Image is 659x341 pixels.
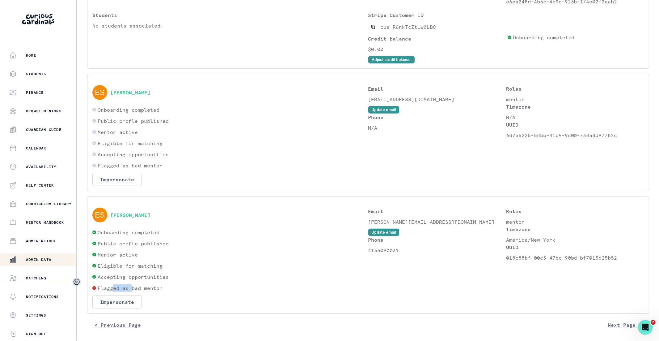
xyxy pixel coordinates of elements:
p: Eligible for matching [98,140,163,147]
p: Mentor active [98,251,138,258]
button: Next Page > [600,319,649,331]
p: Email [368,208,506,215]
p: Credit balance [368,35,505,42]
button: Impersonate [92,296,142,309]
button: Update email [368,106,399,114]
p: Mentor active [98,128,138,136]
p: Phone [368,114,506,121]
button: [PERSON_NAME] [110,89,150,96]
p: Roles [506,85,644,93]
p: Roles [506,208,644,215]
img: Curious Cardinals Logo [22,14,54,24]
p: N/A [506,114,644,121]
p: Help Center [26,183,54,188]
p: Accepting opportunities [98,273,169,281]
p: Phone [368,236,506,244]
p: Calendar [26,146,46,151]
p: Admin Retool [26,239,56,244]
p: UUID [506,121,644,128]
p: Onboarding completed [98,106,159,114]
p: [EMAIL_ADDRESS][DOMAIN_NAME] [368,96,506,103]
p: Curriculum Library [26,201,72,206]
p: Students [26,71,46,76]
button: Copied to clipboard [368,22,378,32]
button: Update email [368,229,399,236]
p: Timezone [506,226,644,233]
p: Flagged as bad mentor [98,284,163,292]
button: Impersonate [92,173,142,186]
p: No students associated. [92,22,368,29]
p: Onboarding completed [513,34,575,41]
button: [PERSON_NAME] [110,212,150,218]
p: Matching [26,276,46,281]
iframe: Intercom live chat [638,320,653,335]
p: 4155090031 [368,247,506,254]
p: N/A [368,124,506,132]
span: 2 [651,320,656,325]
p: Browse Mentors [26,109,61,114]
p: Eligible for matching [98,262,163,270]
p: Email [368,85,506,93]
p: Onboarding completed [98,229,159,236]
p: Admin Data [26,257,51,262]
p: mentor [506,96,644,103]
p: 6d736225-58bb-41c9-9c00-738a8d97782c [506,132,644,139]
p: Public profile published [98,240,169,247]
p: mentor [506,218,644,226]
p: [PERSON_NAME][EMAIL_ADDRESS][DOMAIN_NAME] [368,218,506,226]
p: Notifications [26,294,59,299]
p: 018c88bf-00c3-47bc-90bd-bf7015625b52 [506,254,644,261]
button: Adjust credit balance [368,56,415,63]
p: Flagged as bad mentor [98,162,163,169]
p: Mentor Handbook [26,220,64,225]
p: Accepting opportunities [98,151,169,158]
p: Availability [26,164,56,169]
p: Home [26,53,36,58]
p: America/New_York [506,236,644,244]
img: svg [92,85,107,100]
img: svg [92,208,107,222]
p: $0.00 [368,45,505,53]
p: Students [92,11,368,19]
p: Guardian Guide [26,127,61,132]
p: Finance [26,90,44,95]
p: Settings [26,313,46,318]
p: cus_R6nkTcZtLw0LBC [381,23,436,31]
p: Timezone [506,103,644,110]
p: Stripe Customer ID [368,11,505,19]
p: UUID [506,244,644,251]
button: < Previous Page [87,319,148,331]
p: Sign Out [26,331,46,336]
button: Toggle sidebar [73,278,81,286]
p: Public profile published [98,117,169,125]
